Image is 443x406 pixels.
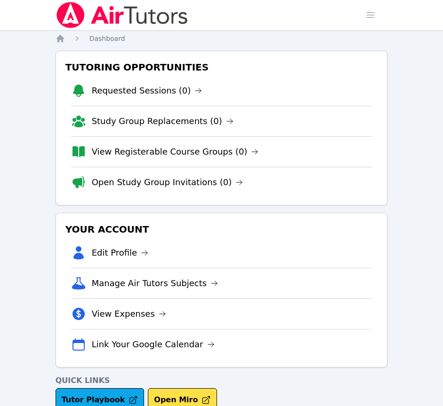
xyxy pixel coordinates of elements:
[56,2,189,28] img: Air Tutors
[92,115,234,128] a: Study Group Replacements (0)
[56,34,388,43] nav: Breadcrumb
[92,145,259,158] a: View Registerable Course Groups (0)
[89,35,125,42] span: Dashboard
[92,84,202,97] a: Requested Sessions (0)
[56,375,388,386] h4: Quick Links
[64,59,380,76] h3: Tutoring Opportunities
[92,176,243,189] a: Open Study Group Invitations (0)
[92,246,149,259] a: Edit Profile
[64,221,380,238] h3: Your Account
[92,307,166,320] a: View Expenses
[92,338,215,351] a: Link Your Google Calendar
[89,34,125,43] a: Dashboard
[92,277,218,290] a: Manage Air Tutors Subjects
